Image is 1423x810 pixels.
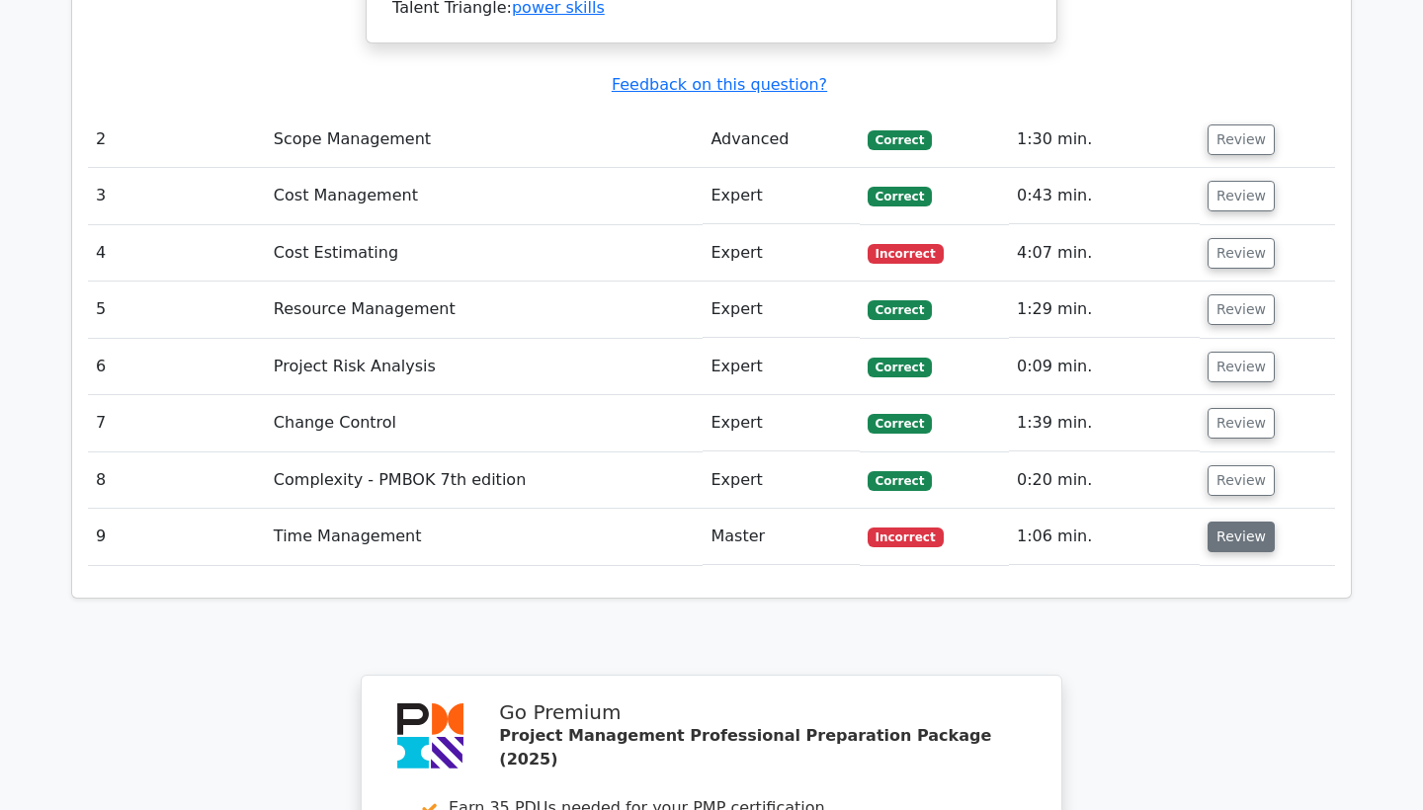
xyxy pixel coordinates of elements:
[868,300,932,320] span: Correct
[88,225,266,282] td: 4
[1208,124,1275,155] button: Review
[266,168,704,224] td: Cost Management
[703,168,859,224] td: Expert
[703,509,859,565] td: Master
[266,282,704,338] td: Resource Management
[868,244,944,264] span: Incorrect
[266,339,704,395] td: Project Risk Analysis
[1009,452,1200,509] td: 0:20 min.
[1009,509,1200,565] td: 1:06 min.
[868,130,932,150] span: Correct
[88,395,266,451] td: 7
[266,395,704,451] td: Change Control
[266,509,704,565] td: Time Management
[1208,181,1275,211] button: Review
[1208,294,1275,325] button: Review
[266,225,704,282] td: Cost Estimating
[1009,395,1200,451] td: 1:39 min.
[1009,225,1200,282] td: 4:07 min.
[1009,168,1200,224] td: 0:43 min.
[1208,465,1275,496] button: Review
[612,75,827,94] a: Feedback on this question?
[868,527,944,547] span: Incorrect
[266,452,704,509] td: Complexity - PMBOK 7th edition
[868,187,932,206] span: Correct
[703,452,859,509] td: Expert
[1208,352,1275,382] button: Review
[703,282,859,338] td: Expert
[703,395,859,451] td: Expert
[88,452,266,509] td: 8
[1009,282,1200,338] td: 1:29 min.
[868,414,932,434] span: Correct
[868,358,932,377] span: Correct
[1208,238,1275,269] button: Review
[88,509,266,565] td: 9
[703,339,859,395] td: Expert
[1208,408,1275,439] button: Review
[868,471,932,491] span: Correct
[703,112,859,168] td: Advanced
[88,112,266,168] td: 2
[1009,112,1200,168] td: 1:30 min.
[266,112,704,168] td: Scope Management
[1009,339,1200,395] td: 0:09 min.
[88,168,266,224] td: 3
[703,225,859,282] td: Expert
[88,339,266,395] td: 6
[88,282,266,338] td: 5
[1208,522,1275,552] button: Review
